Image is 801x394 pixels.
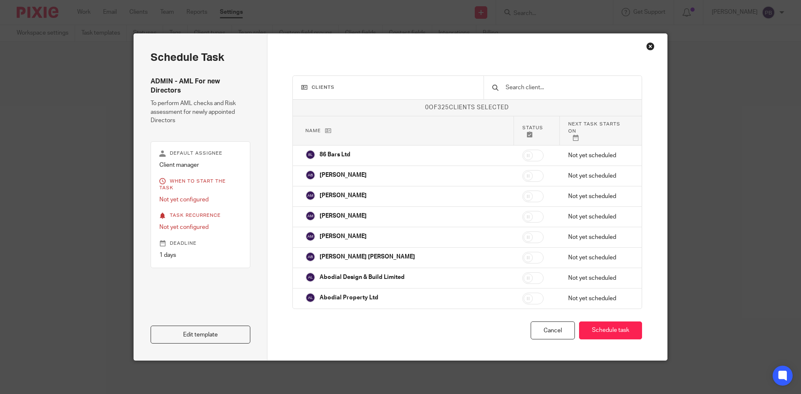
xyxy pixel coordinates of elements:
[151,326,250,344] a: Edit template
[568,233,629,241] p: Not yet scheduled
[305,170,315,180] img: svg%3E
[301,84,476,91] h3: Clients
[305,127,506,134] p: Name
[568,192,629,201] p: Not yet scheduled
[305,272,315,282] img: svg%3E
[159,150,242,157] p: Default assignee
[305,293,315,303] img: svg%3E
[159,178,242,191] p: When to start the task
[568,213,629,221] p: Not yet scheduled
[151,77,250,95] h4: ADMIN - AML For new Directors
[320,171,367,179] p: [PERSON_NAME]
[151,50,250,65] h2: Schedule task
[305,191,315,201] img: svg%3E
[320,151,350,159] p: 86 Bars Ltd
[425,105,429,110] span: 0
[293,103,642,112] p: of clients selected
[320,253,415,261] p: [PERSON_NAME] [PERSON_NAME]
[522,124,552,138] p: Status
[159,251,242,259] p: 1 days
[151,99,250,125] p: To perform AML checks and Risk assessment for newly appointed Directors
[320,212,367,220] p: [PERSON_NAME]
[159,212,242,219] p: Task recurrence
[568,294,629,303] p: Not yet scheduled
[159,161,242,169] p: Client manager
[159,223,242,231] p: Not yet configured
[305,252,315,262] img: svg%3E
[159,196,242,204] p: Not yet configured
[579,321,642,339] button: Schedule task
[568,274,629,282] p: Not yet scheduled
[568,120,629,141] p: Next task starts on
[568,151,629,160] p: Not yet scheduled
[320,191,367,200] p: [PERSON_NAME]
[568,253,629,262] p: Not yet scheduled
[646,42,655,50] div: Close this dialog window
[305,231,315,241] img: svg%3E
[505,83,633,92] input: Search client...
[320,232,367,241] p: [PERSON_NAME]
[159,240,242,247] p: Deadline
[305,211,315,221] img: svg%3E
[438,105,449,110] span: 325
[305,150,315,160] img: svg%3E
[531,321,575,339] div: Cancel
[320,273,405,281] p: Abodial Design & Build Limited
[568,172,629,180] p: Not yet scheduled
[320,294,378,302] p: Abodial Property Ltd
